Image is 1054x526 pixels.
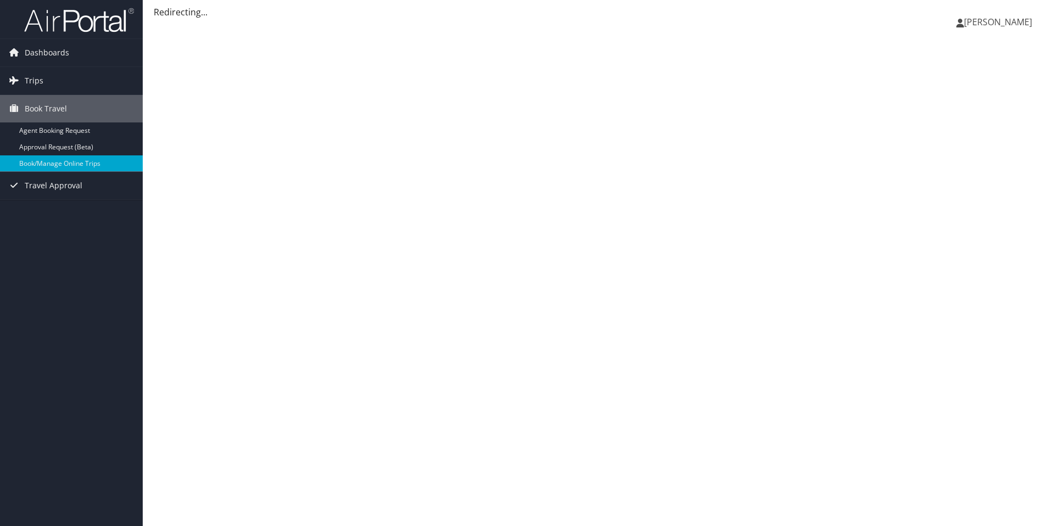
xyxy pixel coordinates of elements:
[964,16,1032,28] span: [PERSON_NAME]
[25,95,67,122] span: Book Travel
[25,67,43,94] span: Trips
[25,39,69,66] span: Dashboards
[24,7,134,33] img: airportal-logo.png
[956,5,1043,38] a: [PERSON_NAME]
[154,5,1043,19] div: Redirecting...
[25,172,82,199] span: Travel Approval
